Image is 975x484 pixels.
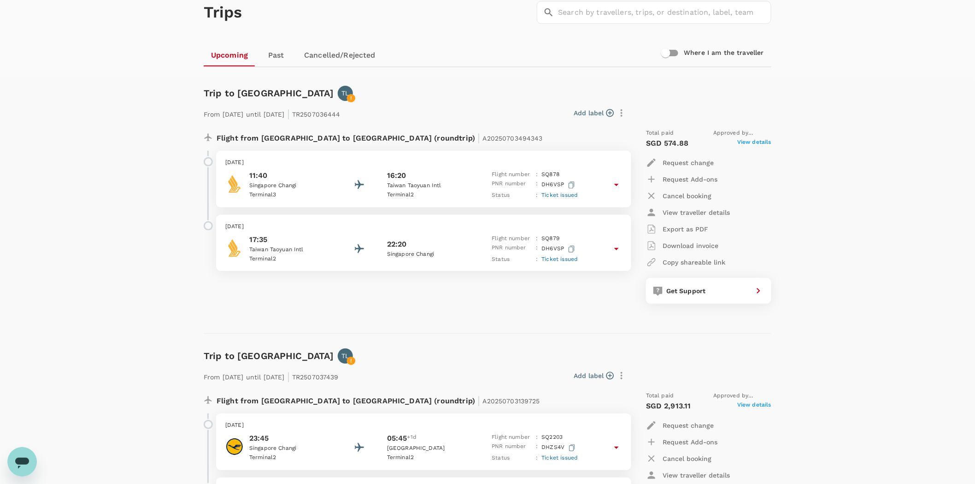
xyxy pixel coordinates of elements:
p: Taiwan Taoyuan Intl [387,181,470,190]
p: Flight from [GEOGRAPHIC_DATA] to [GEOGRAPHIC_DATA] (roundtrip) [217,129,543,145]
p: : [536,191,538,200]
p: : [536,170,538,179]
span: View details [737,401,771,412]
p: PNR number [492,179,532,191]
p: 16:20 [387,170,406,181]
button: View traveller details [646,204,730,221]
span: Approved by [713,391,771,401]
p: SQ 2203 [542,433,563,442]
p: Request Add-ons [663,437,717,447]
span: Ticket issued [542,256,578,262]
span: Get Support [666,287,706,295]
span: Ticket issued [542,454,578,461]
p: : [536,433,538,442]
p: SQ 878 [542,170,560,179]
p: TL [341,89,349,98]
img: Lufthansa [225,437,244,456]
button: Request change [646,417,714,434]
p: Cancel booking [663,191,711,201]
p: Singapore Changi [249,181,332,190]
p: [DATE] [225,421,622,430]
p: : [536,243,538,255]
p: 23:45 [249,433,332,444]
input: Search by travellers, trips, or destination, label, team [558,1,771,24]
a: Cancelled/Rejected [297,44,383,66]
p: Copy shareable link [663,258,725,267]
img: Singapore Airlines [225,175,244,193]
p: 11:40 [249,170,332,181]
p: : [536,179,538,191]
p: Status [492,255,532,264]
p: TL [341,351,349,360]
p: Singapore Changi [249,444,332,453]
button: Cancel booking [646,450,711,467]
p: Cancel booking [663,454,711,463]
span: Approved by [713,129,771,138]
p: 05:45 [387,433,407,444]
span: View details [737,138,771,149]
p: 17:35 [249,234,332,245]
h6: Trip to [GEOGRAPHIC_DATA] [204,86,334,100]
p: Taiwan Taoyuan Intl [249,245,332,254]
p: Terminal 3 [249,190,332,200]
p: 22:20 [387,239,407,250]
p: Status [492,191,532,200]
p: View traveller details [663,208,730,217]
span: | [287,107,290,120]
p: From [DATE] until [DATE] TR2507037439 [204,367,339,384]
p: Request change [663,158,714,167]
span: +1d [407,433,417,444]
p: : [536,454,538,463]
p: Flight number [492,433,532,442]
p: SGD 574.88 [646,138,689,149]
button: Request Add-ons [646,171,717,188]
p: Terminal 2 [387,190,470,200]
h6: Trip to [GEOGRAPHIC_DATA] [204,348,334,363]
span: | [477,131,480,144]
span: A20250703139725 [483,397,540,405]
button: Cancel booking [646,188,711,204]
p: DH6VSP [542,243,577,255]
p: DH6VSP [542,179,577,191]
p: : [536,255,538,264]
p: Flight number [492,170,532,179]
button: Copy shareable link [646,254,725,271]
p: PNR number [492,243,532,255]
span: Total paid [646,391,674,401]
img: Singapore Airlines [225,239,244,257]
p: [DATE] [225,222,622,231]
button: Download invoice [646,237,718,254]
span: | [287,370,290,383]
p: View traveller details [663,471,730,480]
p: Terminal 2 [249,453,332,462]
p: Request Add-ons [663,175,717,184]
button: View traveller details [646,467,730,484]
p: Status [492,454,532,463]
button: Export as PDF [646,221,708,237]
span: A20250703494343 [483,135,543,142]
p: PNR number [492,442,532,454]
iframe: Button to launch messaging window [7,447,37,477]
h6: Where I am the traveller [684,48,764,58]
p: Terminal 2 [387,453,470,462]
button: Request change [646,154,714,171]
p: Flight number [492,234,532,243]
span: Total paid [646,129,674,138]
p: : [536,442,538,454]
p: [GEOGRAPHIC_DATA] [387,444,470,453]
p: [DATE] [225,158,622,167]
p: SQ 879 [542,234,560,243]
p: Download invoice [663,241,718,250]
p: Terminal 2 [249,254,332,264]
p: : [536,234,538,243]
span: Ticket issued [542,192,578,198]
p: Singapore Changi [387,250,470,259]
button: Request Add-ons [646,434,717,450]
button: Add label [574,371,614,380]
p: Request change [663,421,714,430]
a: Upcoming [204,44,255,66]
a: Past [255,44,297,66]
p: DHZS4V [542,442,577,454]
p: Export as PDF [663,224,708,234]
p: SGD 2,913.11 [646,401,691,412]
